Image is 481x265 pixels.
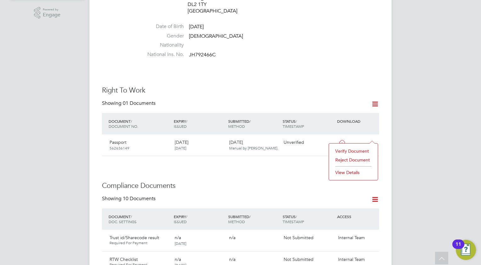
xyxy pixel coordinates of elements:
div: DOCUMENT [107,116,172,132]
div: STATUS [281,211,336,227]
div: DOWNLOAD [336,116,379,127]
div: EXPIRY [172,211,227,227]
span: Powered by [43,7,60,12]
span: DOCUMENT NO. [109,124,138,129]
li: Verify Document [332,147,375,155]
span: ISSUED [174,219,187,224]
span: / [249,214,251,219]
span: / [249,119,251,124]
h3: Right To Work [102,86,379,95]
h3: Compliance Documents [102,181,379,190]
span: Internal Team [338,235,365,240]
span: ISSUED [174,124,187,129]
span: Engage [43,12,60,18]
div: Passport [107,137,172,153]
div: Showing [102,195,157,202]
span: / [186,119,187,124]
span: Trust id/Sharecode result [110,235,159,240]
div: EXPIRY [172,116,227,132]
label: Gender [140,33,184,39]
div: SUBMITTED [227,116,281,132]
span: TIMESTAMP [283,219,304,224]
span: [DEMOGRAPHIC_DATA] [189,33,243,39]
span: / [131,119,132,124]
label: Date of Birth [140,23,184,30]
label: Nationality [140,42,184,48]
span: Not Submitted [284,257,314,262]
span: n/a [229,257,235,262]
span: Unverified [284,139,304,145]
span: Manual by [PERSON_NAME]. [229,145,278,150]
span: [DATE] [189,24,204,30]
span: 01 Documents [123,100,156,106]
span: RTW Checklist [110,257,138,262]
div: [DATE] [172,137,227,153]
span: METHOD [228,124,245,129]
span: [DATE] [175,145,186,150]
div: STATUS [281,116,336,132]
div: Showing [102,100,157,107]
span: DOC. SETTINGS [109,219,137,224]
span: Not Submitted [284,235,314,240]
span: / [296,214,297,219]
label: National Ins. No. [140,51,184,58]
div: DOCUMENT [107,211,172,227]
span: METHOD [228,219,245,224]
span: 10 Documents [123,195,156,202]
div: 11 [456,244,461,252]
button: Open Resource Center, 11 new notifications [456,240,476,260]
div: ACCESS [336,211,379,222]
span: 562636149 [110,145,129,150]
span: / [186,214,187,219]
span: n/a [175,235,181,240]
span: [DATE] [175,241,186,246]
li: Reject Document [332,155,375,164]
span: JH792466C [189,52,216,58]
span: / [296,119,297,124]
span: Required For Payment [110,240,170,245]
div: SUBMITTED [227,211,281,227]
span: Internal Team [338,257,365,262]
span: n/a [229,235,235,240]
span: n/a [175,257,181,262]
span: / [131,214,132,219]
a: Powered byEngage [34,7,61,19]
span: TIMESTAMP [283,124,304,129]
li: View Details [332,168,375,177]
div: [DATE] [227,137,281,153]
